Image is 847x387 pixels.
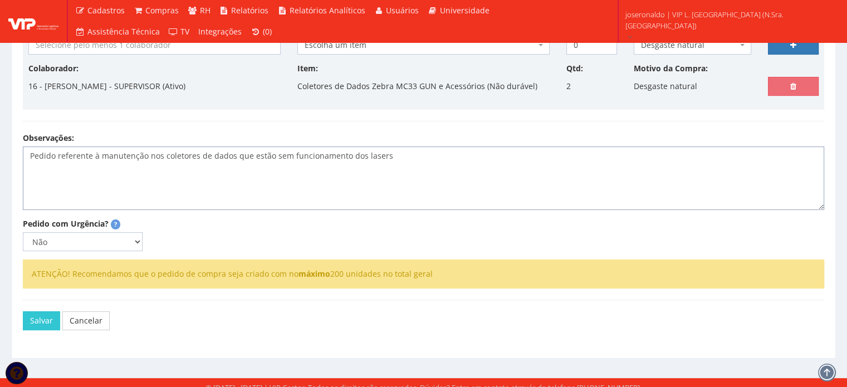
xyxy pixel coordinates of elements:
img: logo [8,13,58,30]
span: Universidade [440,5,489,16]
label: Pedido com Urgência? [23,218,109,229]
label: Qtd: [566,63,583,74]
label: Observações: [23,133,74,144]
span: Escolha um item [305,40,536,51]
span: Cadastros [87,5,125,16]
p: 16 - [PERSON_NAME] - SUPERVISOR (Ativo) [28,77,185,96]
span: joseronaldo | VIP L. [GEOGRAPHIC_DATA] (N.Sra. [GEOGRAPHIC_DATA]) [625,9,833,31]
span: Usuários [386,5,419,16]
span: Integrações [198,26,242,37]
a: (0) [246,21,276,42]
label: Colaborador: [28,63,79,74]
span: TV [180,26,189,37]
label: Motivo da Compra: [634,63,708,74]
a: Cancelar [62,311,110,330]
a: Integrações [194,21,246,42]
strong: máximo [298,268,330,279]
p: Coletores de Dados Zebra MC33 GUN e Acessórios (Não durável) [297,77,537,96]
span: Relatórios [231,5,268,16]
a: Assistência Técnica [71,21,164,42]
span: Pedidos marcados como urgentes serão destacados com uma tarja vermelha e terão seu motivo de urgê... [111,219,120,229]
label: Item: [297,63,318,74]
strong: ? [114,220,117,228]
button: Salvar [23,311,60,330]
li: ATENÇÃO! Recomendamos que o pedido de compra seja criado com no 200 unidades no total geral [32,268,815,280]
a: TV [164,21,194,42]
span: RH [200,5,210,16]
p: 2 [566,77,571,96]
span: Compras [145,5,179,16]
p: Desgaste natural [634,77,697,96]
span: Relatórios Analíticos [290,5,365,16]
span: Escolha um item [297,36,550,55]
input: Selecione pelo menos 1 colaborador [29,36,280,54]
span: (0) [263,26,272,37]
span: Assistência Técnica [87,26,160,37]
